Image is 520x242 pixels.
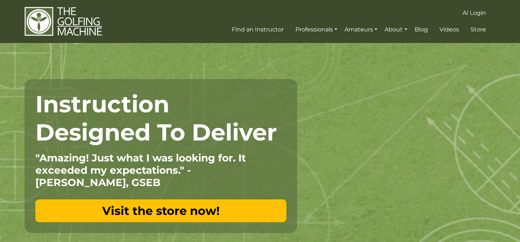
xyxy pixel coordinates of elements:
[294,23,339,36] a: Professionals
[469,23,488,36] a: Store
[25,7,102,36] img: The Golfing Machine
[232,26,284,33] span: Find an Instructor
[415,26,428,33] span: Blog
[230,23,286,36] a: Find an Instructor
[35,199,286,222] a: Visit the store now!
[383,23,409,36] a: About
[343,23,379,36] a: Amateurs
[471,26,486,33] span: Store
[35,90,286,146] h1: Instruction Designed To Deliver
[461,7,488,20] a: AI Login
[413,23,430,36] a: Blog
[439,26,459,33] span: Videos
[438,23,461,36] a: Videos
[35,152,286,189] p: "Amazing! Just what I was looking for. It exceeded my expectations." - [PERSON_NAME], GSEB
[463,9,486,16] span: AI Login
